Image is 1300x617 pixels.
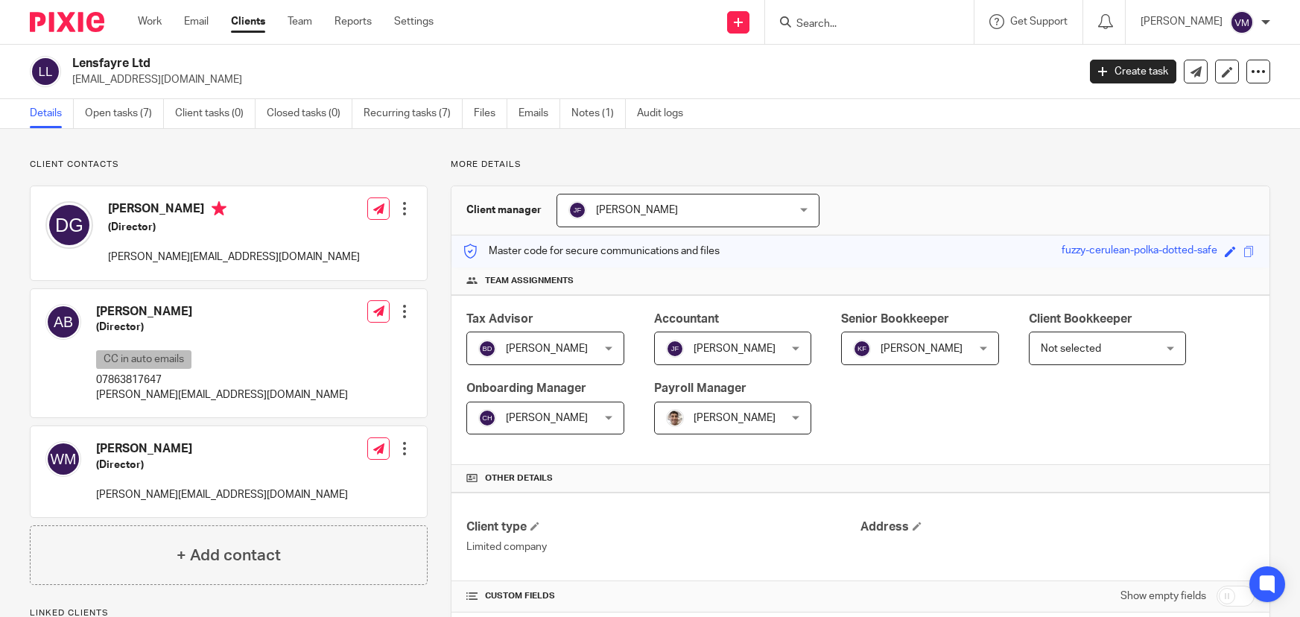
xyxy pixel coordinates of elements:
[184,14,209,29] a: Email
[45,441,81,477] img: svg%3E
[474,99,507,128] a: Files
[1029,313,1132,325] span: Client Bookkeeper
[466,203,542,218] h3: Client manager
[694,344,776,354] span: [PERSON_NAME]
[519,99,560,128] a: Emails
[1010,16,1068,27] span: Get Support
[96,487,348,502] p: [PERSON_NAME][EMAIL_ADDRESS][DOMAIN_NAME]
[288,14,312,29] a: Team
[30,159,428,171] p: Client contacts
[637,99,694,128] a: Audit logs
[596,205,678,215] span: [PERSON_NAME]
[96,441,348,457] h4: [PERSON_NAME]
[694,413,776,423] span: [PERSON_NAME]
[267,99,352,128] a: Closed tasks (0)
[1041,344,1101,354] span: Not selected
[485,275,574,287] span: Team assignments
[175,99,256,128] a: Client tasks (0)
[231,14,265,29] a: Clients
[795,18,929,31] input: Search
[451,159,1270,171] p: More details
[30,56,61,87] img: svg%3E
[860,519,1255,535] h4: Address
[881,344,963,354] span: [PERSON_NAME]
[466,313,533,325] span: Tax Advisor
[364,99,463,128] a: Recurring tasks (7)
[45,304,81,340] img: svg%3E
[96,458,348,472] h5: (Director)
[506,413,588,423] span: [PERSON_NAME]
[506,344,588,354] span: [PERSON_NAME]
[1141,14,1223,29] p: [PERSON_NAME]
[108,250,360,265] p: [PERSON_NAME][EMAIL_ADDRESS][DOMAIN_NAME]
[138,14,162,29] a: Work
[1090,60,1176,83] a: Create task
[108,201,360,220] h4: [PERSON_NAME]
[666,340,684,358] img: svg%3E
[394,14,434,29] a: Settings
[841,313,949,325] span: Senior Bookkeeper
[212,201,226,216] i: Primary
[30,99,74,128] a: Details
[571,99,626,128] a: Notes (1)
[1062,243,1217,260] div: fuzzy-cerulean-polka-dotted-safe
[1120,589,1206,604] label: Show empty fields
[96,320,348,335] h5: (Director)
[466,540,860,554] p: Limited company
[96,304,348,320] h4: [PERSON_NAME]
[466,382,586,394] span: Onboarding Manager
[654,313,719,325] span: Accountant
[466,590,860,602] h4: CUSTOM FIELDS
[96,350,191,369] p: CC in auto emails
[853,340,871,358] img: svg%3E
[478,409,496,427] img: svg%3E
[72,56,869,72] h2: Lensfayre Ltd
[568,201,586,219] img: svg%3E
[85,99,164,128] a: Open tasks (7)
[96,387,348,402] p: [PERSON_NAME][EMAIL_ADDRESS][DOMAIN_NAME]
[96,373,348,387] p: 07863817647
[334,14,372,29] a: Reports
[30,12,104,32] img: Pixie
[485,472,553,484] span: Other details
[108,220,360,235] h5: (Director)
[177,544,281,567] h4: + Add contact
[654,382,746,394] span: Payroll Manager
[1230,10,1254,34] img: svg%3E
[463,244,720,259] p: Master code for secure communications and files
[478,340,496,358] img: svg%3E
[72,72,1068,87] p: [EMAIL_ADDRESS][DOMAIN_NAME]
[45,201,93,249] img: svg%3E
[466,519,860,535] h4: Client type
[666,409,684,427] img: PXL_20240409_141816916.jpg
